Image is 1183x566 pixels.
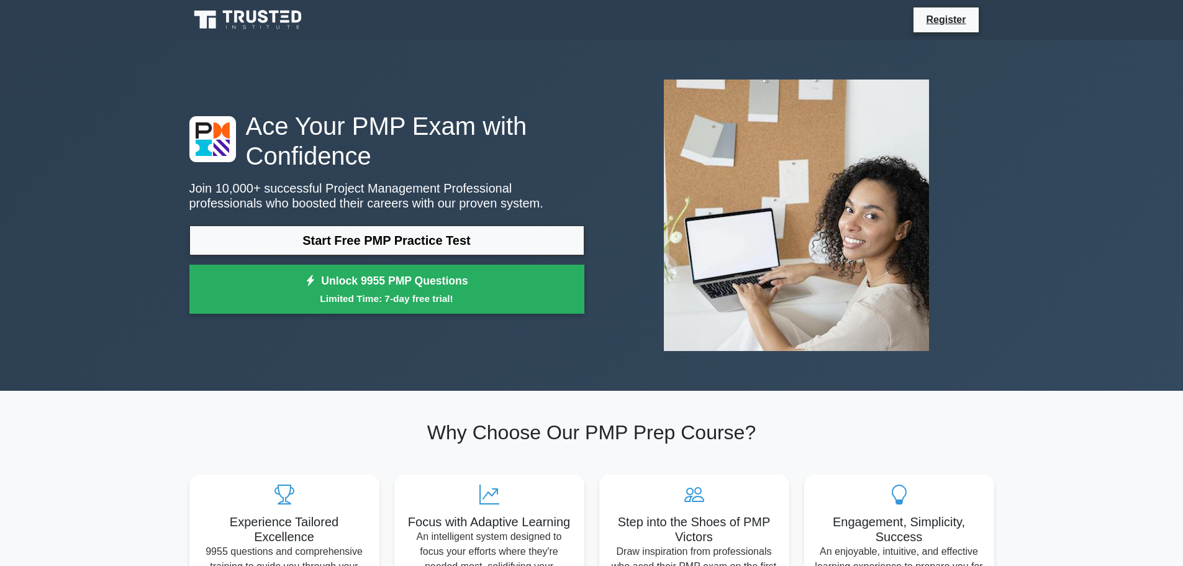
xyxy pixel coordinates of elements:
a: Unlock 9955 PMP QuestionsLimited Time: 7-day free trial! [189,265,584,314]
a: Start Free PMP Practice Test [189,226,584,255]
h5: Experience Tailored Excellence [199,514,369,544]
h5: Engagement, Simplicity, Success [814,514,984,544]
h1: Ace Your PMP Exam with Confidence [189,111,584,171]
h5: Step into the Shoes of PMP Victors [609,514,779,544]
a: Register [918,12,973,27]
h5: Focus with Adaptive Learning [404,514,574,529]
small: Limited Time: 7-day free trial! [205,291,569,306]
h2: Why Choose Our PMP Prep Course? [189,421,994,444]
p: Join 10,000+ successful Project Management Professional professionals who boosted their careers w... [189,181,584,211]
